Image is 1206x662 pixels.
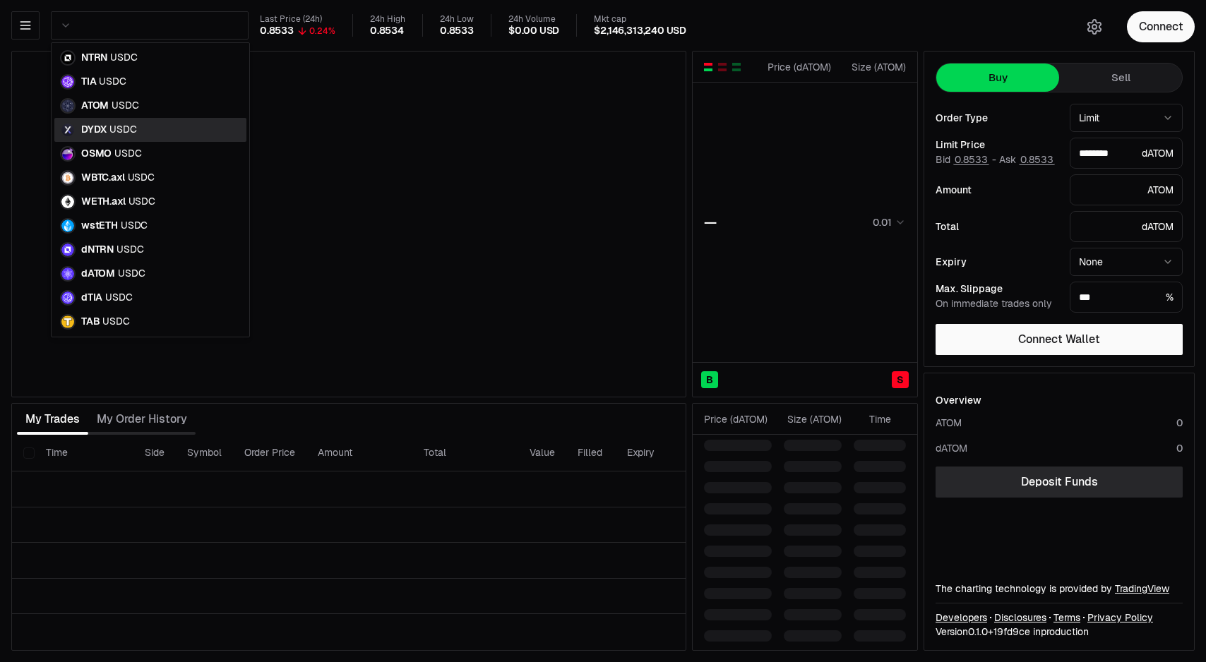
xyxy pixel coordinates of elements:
[81,100,109,112] span: ATOM
[121,219,148,232] span: USDC
[81,52,107,64] span: NTRN
[60,50,76,66] img: ntrn.png
[60,98,76,114] img: atom.png
[81,267,115,280] span: dATOM
[81,243,114,256] span: dNTRN
[102,315,129,328] span: USDC
[81,124,107,136] span: DYDX
[109,124,136,136] span: USDC
[118,267,145,280] span: USDC
[81,291,102,304] span: dTIA
[81,219,118,232] span: wstETH
[129,195,155,208] span: USDC
[60,74,76,90] img: celestia.png
[81,76,96,88] span: TIA
[99,76,126,88] span: USDC
[105,291,132,304] span: USDC
[81,195,126,208] span: WETH.axl
[81,171,125,184] span: WBTC.axl
[60,146,76,162] img: osmo.png
[128,171,155,184] span: USDC
[60,170,76,186] img: wbtc.png
[112,100,138,112] span: USDC
[60,290,76,306] img: dTIA.svg
[60,194,76,210] img: eth-white.png
[110,52,137,64] span: USDC
[60,218,76,234] img: wsteth.svg
[117,243,143,256] span: USDC
[60,242,76,258] img: dNTRN.svg
[60,266,76,282] img: dATOM.svg
[60,314,76,330] img: TAB.png
[114,148,141,160] span: USDC
[81,315,100,328] span: TAB
[60,122,76,138] img: dydx.png
[81,148,112,160] span: OSMO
